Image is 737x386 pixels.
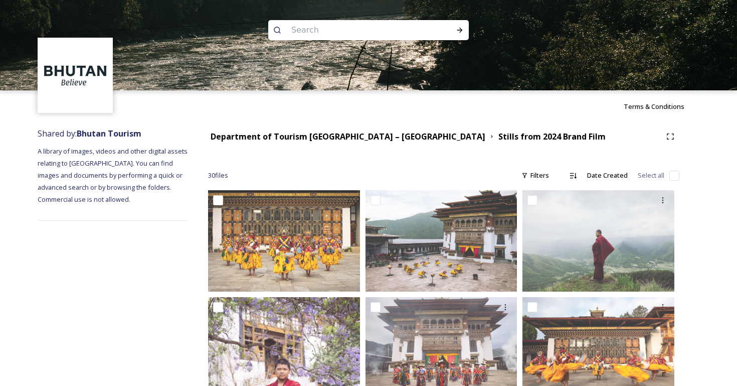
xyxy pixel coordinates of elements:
[211,131,485,142] strong: Department of Tourism [GEOGRAPHIC_DATA] – [GEOGRAPHIC_DATA]
[522,190,674,292] img: _MG_8010-Enhanced-NR-Edit.jpg
[498,131,606,142] strong: Stills from 2024 Brand Film
[624,102,684,111] span: Terms & Conditions
[208,190,360,292] img: _MG_6461-Enhanced-NR-Edit.jpg
[365,190,517,292] img: _MG_6508-Enhanced-NR-Edit.jpg
[624,100,699,112] a: Terms & Conditions
[39,39,112,112] img: BT_Logo_BB_Lockup_CMYK_High%2520Res.jpg
[582,166,633,185] div: Date Created
[77,128,141,139] strong: Bhutan Tourism
[208,171,228,180] span: 30 file s
[516,166,554,185] div: Filters
[38,128,141,139] span: Shared by:
[286,19,424,41] input: Search
[638,171,664,180] span: Select all
[38,147,189,204] span: A library of images, videos and other digital assets relating to [GEOGRAPHIC_DATA]. You can find ...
